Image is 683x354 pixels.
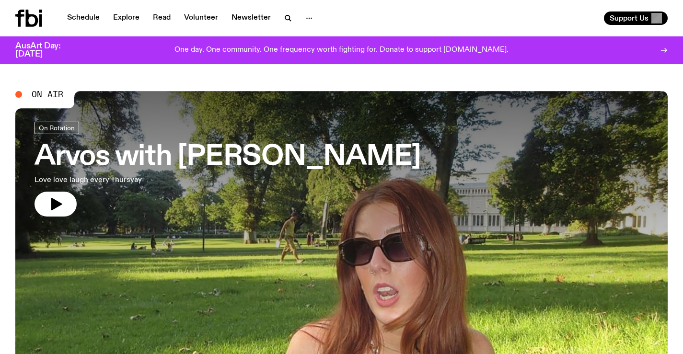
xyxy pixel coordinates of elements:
a: Newsletter [226,11,277,25]
a: Explore [107,11,145,25]
a: Volunteer [178,11,224,25]
a: Schedule [61,11,105,25]
a: On Rotation [35,122,79,134]
span: On Rotation [39,124,75,131]
h3: AusArt Day: [DATE] [15,42,77,58]
span: Support Us [610,14,648,23]
button: Support Us [604,11,668,25]
p: One day. One community. One frequency worth fighting for. Donate to support [DOMAIN_NAME]. [174,46,509,55]
p: Love love laugh every Thursyay [35,174,280,186]
h3: Arvos with [PERSON_NAME] [35,144,421,171]
span: On Air [32,90,63,99]
a: Arvos with [PERSON_NAME]Love love laugh every Thursyay [35,122,421,217]
a: Read [147,11,176,25]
